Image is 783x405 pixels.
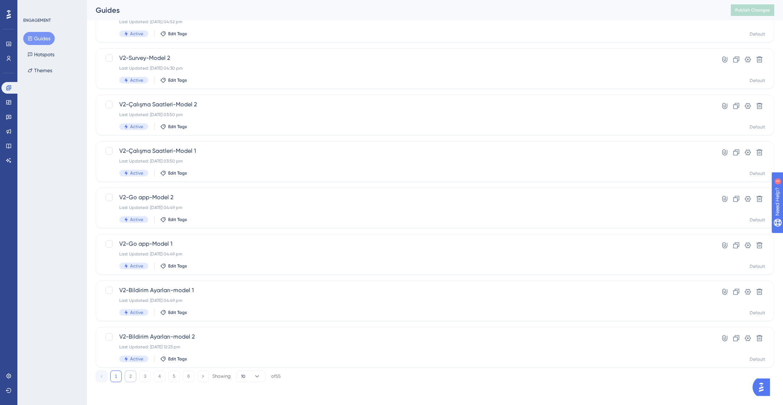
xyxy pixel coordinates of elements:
button: 2 [125,371,136,382]
span: Edit Tags [168,356,187,362]
button: Edit Tags [160,310,187,315]
div: Default [750,124,765,130]
span: V2-Go app-Model 1 [119,240,693,248]
span: Edit Tags [168,217,187,222]
div: Showing [212,373,231,380]
span: Need Help? [17,2,45,11]
div: 3 [50,4,53,9]
div: Default [750,217,765,223]
div: Last Updated: [DATE] 04:30 pm [119,65,693,71]
button: 6 [183,371,194,382]
span: Active [130,124,143,130]
div: of 55 [271,373,281,380]
div: Last Updated: [DATE] 12:23 pm [119,344,693,350]
span: Edit Tags [168,31,187,37]
span: Edit Tags [168,124,187,130]
span: Active [130,217,143,222]
span: Edit Tags [168,170,187,176]
button: 4 [154,371,165,382]
span: Active [130,31,143,37]
button: 5 [168,371,180,382]
span: 10 [241,373,245,379]
button: Publish Changes [731,4,774,16]
span: Active [130,170,143,176]
button: 3 [139,371,151,382]
span: V2-Survey-Model 2 [119,54,693,62]
div: Default [750,356,765,362]
span: V2-Çalışma Saatleri-Model 2 [119,100,693,109]
div: Default [750,31,765,37]
iframe: UserGuiding AI Assistant Launcher [753,376,774,398]
div: Last Updated: [DATE] 03:50 pm [119,112,693,118]
span: Publish Changes [735,7,770,13]
span: V2-Bildirim Ayarları-model 2 [119,332,693,341]
div: Last Updated: [DATE] 04:49 pm [119,205,693,210]
span: Active [130,356,143,362]
button: Edit Tags [160,217,187,222]
span: V2-Çalışma Saatleri-Model 1 [119,147,693,155]
div: Last Updated: [DATE] 04:52 pm [119,19,693,25]
div: Last Updated: [DATE] 03:50 pm [119,158,693,164]
button: Edit Tags [160,124,187,130]
span: V2-Go app-Model 2 [119,193,693,202]
div: Default [750,78,765,83]
button: Edit Tags [160,263,187,269]
span: Edit Tags [168,77,187,83]
span: V2-Bildirim Ayarları-model 1 [119,286,693,295]
div: Default [750,171,765,176]
div: ENGAGEMENT [23,17,51,23]
span: Edit Tags [168,263,187,269]
button: Edit Tags [160,77,187,83]
button: Edit Tags [160,356,187,362]
span: Active [130,310,143,315]
span: Edit Tags [168,310,187,315]
button: Guides [23,32,55,45]
button: 10 [236,371,265,382]
button: 1 [110,371,122,382]
button: Themes [23,64,57,77]
div: Default [750,310,765,316]
div: Guides [96,5,713,15]
button: Edit Tags [160,31,187,37]
button: Hotspots [23,48,59,61]
span: Active [130,77,143,83]
div: Default [750,263,765,269]
div: Last Updated: [DATE] 04:49 pm [119,251,693,257]
span: Active [130,263,143,269]
button: Edit Tags [160,170,187,176]
div: Last Updated: [DATE] 04:49 pm [119,298,693,303]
